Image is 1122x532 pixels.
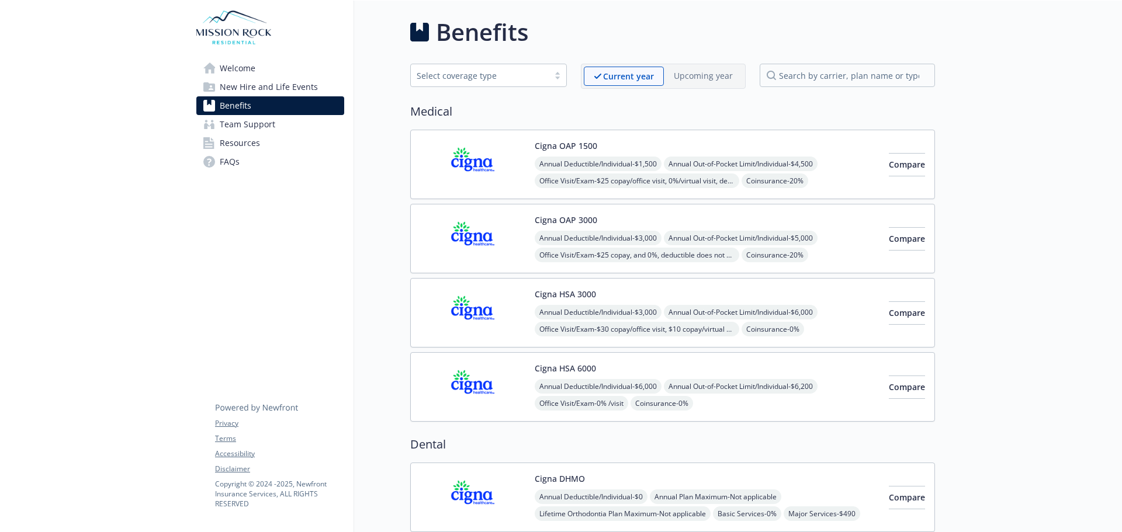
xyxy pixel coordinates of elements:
[889,153,925,176] button: Compare
[535,472,585,485] button: Cigna DHMO
[713,506,781,521] span: Basic Services - 0%
[535,396,628,411] span: Office Visit/Exam - 0% /visit
[410,103,935,120] h2: Medical
[631,396,693,411] span: Coinsurance - 0%
[535,231,662,245] span: Annual Deductible/Individual - $3,000
[220,78,318,96] span: New Hire and Life Events
[889,486,925,509] button: Compare
[742,248,808,262] span: Coinsurance - 20%
[664,67,743,86] span: Upcoming year
[420,362,525,412] img: CIGNA carrier logo
[420,472,525,522] img: CIGNA carrier logo
[674,69,733,82] p: Upcoming year
[664,231,818,245] span: Annual Out-of-Pocket Limit/Individual - $5,000
[215,418,344,429] a: Privacy
[535,362,596,374] button: Cigna HSA 6000
[420,214,525,263] img: CIGNA carrier logo
[889,492,925,503] span: Compare
[196,59,344,78] a: Welcome
[196,152,344,171] a: FAQs
[889,233,925,244] span: Compare
[889,301,925,325] button: Compare
[784,506,860,521] span: Major Services - $490
[650,489,781,504] span: Annual Plan Maximum - Not applicable
[535,322,739,336] span: Office Visit/Exam - $30 copay/office visit, $10 copay/virtual visit
[220,96,251,115] span: Benefits
[220,115,275,134] span: Team Support
[220,152,240,171] span: FAQs
[196,78,344,96] a: New Hire and Life Events
[535,214,597,226] button: Cigna OAP 3000
[215,433,344,444] a: Terms
[760,64,935,87] input: search by carrier, plan name or type
[889,375,925,399] button: Compare
[664,379,818,394] span: Annual Out-of-Pocket Limit/Individual - $6,200
[664,157,818,171] span: Annual Out-of-Pocket Limit/Individual - $4,500
[535,173,739,188] span: Office Visit/Exam - $25 copay/office visit, 0%/virtual visit, deductible does not apply
[742,173,808,188] span: Coinsurance - 20%
[535,305,662,319] span: Annual Deductible/Individual - $3,000
[196,115,344,134] a: Team Support
[420,140,525,189] img: CIGNA carrier logo
[535,248,739,262] span: Office Visit/Exam - $25 copay, and 0%, deductible does not apply
[535,489,647,504] span: Annual Deductible/Individual - $0
[220,59,255,78] span: Welcome
[220,134,260,152] span: Resources
[889,307,925,318] span: Compare
[535,506,711,521] span: Lifetime Orthodontia Plan Maximum - Not applicable
[664,305,818,319] span: Annual Out-of-Pocket Limit/Individual - $6,000
[889,227,925,251] button: Compare
[535,379,662,394] span: Annual Deductible/Individual - $6,000
[535,140,597,152] button: Cigna OAP 1500
[603,70,654,82] p: Current year
[535,288,596,300] button: Cigna HSA 3000
[196,96,344,115] a: Benefits
[535,157,662,171] span: Annual Deductible/Individual - $1,500
[215,448,344,459] a: Accessibility
[196,134,344,152] a: Resources
[215,464,344,474] a: Disclaimer
[436,15,528,50] h1: Benefits
[889,159,925,170] span: Compare
[410,436,935,453] h2: Dental
[420,288,525,338] img: CIGNA carrier logo
[215,479,344,509] p: Copyright © 2024 - 2025 , Newfront Insurance Services, ALL RIGHTS RESERVED
[417,69,543,82] div: Select coverage type
[889,381,925,392] span: Compare
[742,322,804,336] span: Coinsurance - 0%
